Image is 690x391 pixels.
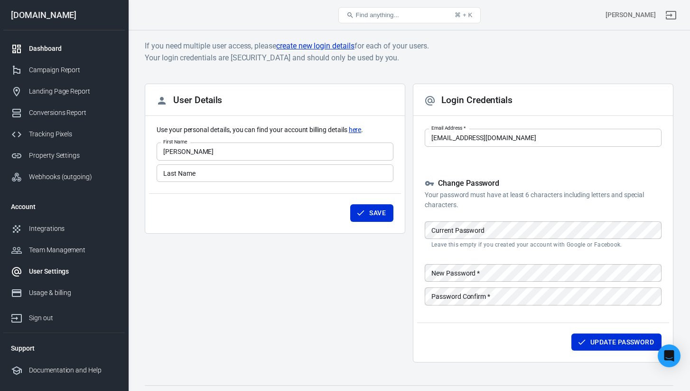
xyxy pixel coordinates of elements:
[3,337,125,360] li: Support
[157,125,393,135] p: Use your personal details, you can find your account billing details .
[29,151,117,161] div: Property Settings
[29,313,117,323] div: Sign out
[3,218,125,239] a: Integrations
[163,138,187,145] label: First Name
[356,11,399,19] span: Find anything...
[29,288,117,298] div: Usage & billing
[29,224,117,234] div: Integrations
[425,190,662,210] p: Your password must have at least 6 characters including letters and special characters.
[349,125,362,135] a: here
[431,124,466,132] label: Email Address
[424,95,513,106] h2: Login Credentials
[3,166,125,188] a: Webhooks (outgoing)
[3,282,125,304] a: Usage & billing
[3,124,125,145] a: Tracking Pixels
[29,108,117,118] div: Conversions Report
[3,195,125,218] li: Account
[3,59,125,81] a: Campaign Report
[276,40,354,52] a: create new login details
[658,344,681,367] div: Open Intercom Messenger
[29,86,117,96] div: Landing Page Report
[3,11,125,19] div: [DOMAIN_NAME]
[606,10,656,20] div: Account id: 7D9VSqxT
[3,239,125,261] a: Team Management
[3,261,125,282] a: User Settings
[145,40,673,64] h6: If you need multiple user access, please for each of your users. Your login credentials are [SECU...
[338,7,481,23] button: Find anything...⌘ + K
[29,267,117,277] div: User Settings
[425,179,662,189] h5: Change Password
[431,241,655,248] p: Leave this empty if you created your account with Google or Facebook.
[156,95,222,106] h2: User Details
[3,38,125,59] a: Dashboard
[157,143,393,160] input: John
[3,102,125,124] a: Conversions Report
[571,334,662,351] button: Update Password
[660,4,682,27] a: Sign out
[29,172,117,182] div: Webhooks (outgoing)
[29,44,117,54] div: Dashboard
[29,245,117,255] div: Team Management
[3,304,125,329] a: Sign out
[455,11,472,19] div: ⌘ + K
[3,81,125,102] a: Landing Page Report
[29,129,117,139] div: Tracking Pixels
[350,204,393,222] button: Save
[29,365,117,375] div: Documentation and Help
[29,65,117,75] div: Campaign Report
[157,164,393,182] input: Doe
[3,145,125,166] a: Property Settings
